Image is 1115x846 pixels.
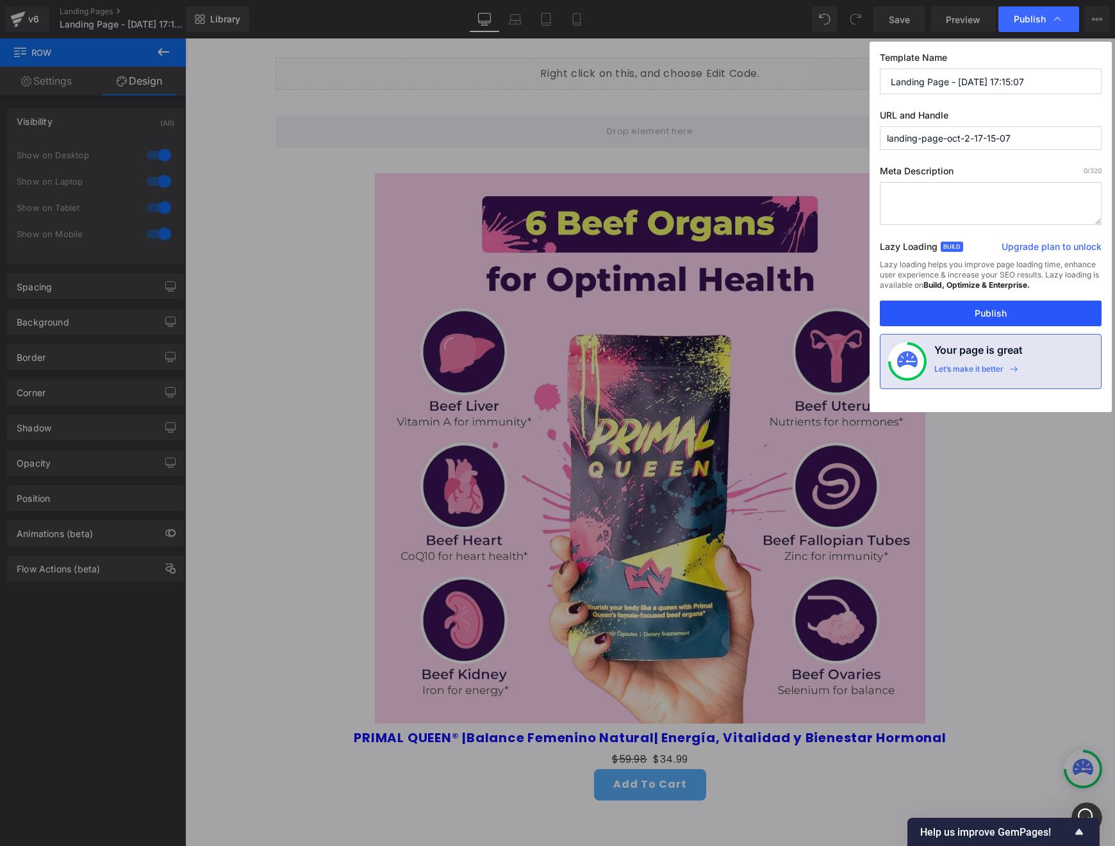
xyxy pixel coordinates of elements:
[880,52,1102,69] label: Template Name
[1084,167,1102,174] span: /320
[1014,13,1046,25] span: Publish
[468,712,503,731] span: $34.99
[923,280,1030,290] strong: Build, Optimize & Enterprise.
[1071,802,1102,833] iframe: Intercom live chat
[897,351,918,372] img: onboarding-status.svg
[920,826,1071,838] span: Help us improve GemPages!
[880,238,937,260] label: Lazy Loading
[880,260,1102,301] div: Lazy loading helps you improve page loading time, enhance user experience & increase your SEO res...
[427,713,462,728] span: $59.98
[920,824,1087,840] button: Show survey - Help us improve GemPages!
[934,364,1003,381] div: Let’s make it better
[409,731,521,762] button: Add To Cart
[190,135,740,685] img: PRIMAL QUEEN® |Balance Femenino Natural| Energía, Vitalidad y Bienestar Hormonal
[934,342,1023,364] h4: Your page is great
[169,692,761,707] a: PRIMAL QUEEN® |Balance Femenino Natural| Energía, Vitalidad y Bienestar Hormonal
[1002,240,1102,258] a: Upgrade plan to unlock
[428,738,502,753] span: Add To Cart
[880,301,1102,326] button: Publish
[880,165,1102,182] label: Meta Description
[941,242,963,252] span: Build
[1084,167,1087,174] span: 0
[880,110,1102,126] label: URL and Handle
